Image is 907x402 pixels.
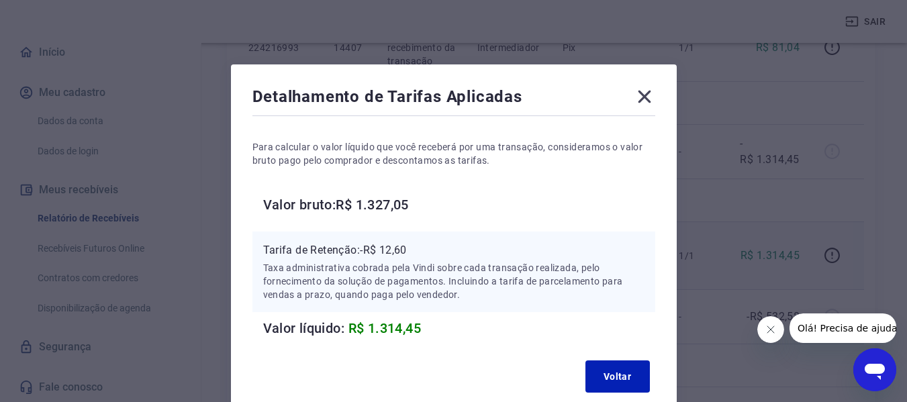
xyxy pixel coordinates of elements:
[790,313,896,343] iframe: Mensagem da empresa
[348,320,421,336] span: R$ 1.314,45
[853,348,896,391] iframe: Botão para abrir a janela de mensagens
[585,360,650,393] button: Voltar
[263,194,655,215] h6: Valor bruto: R$ 1.327,05
[263,317,655,339] h6: Valor líquido:
[252,86,655,113] div: Detalhamento de Tarifas Aplicadas
[8,9,113,20] span: Olá! Precisa de ajuda?
[252,140,655,167] p: Para calcular o valor líquido que você receberá por uma transação, consideramos o valor bruto pag...
[263,242,645,258] p: Tarifa de Retenção: -R$ 12,60
[757,316,784,343] iframe: Fechar mensagem
[263,261,645,301] p: Taxa administrativa cobrada pela Vindi sobre cada transação realizada, pelo fornecimento da soluç...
